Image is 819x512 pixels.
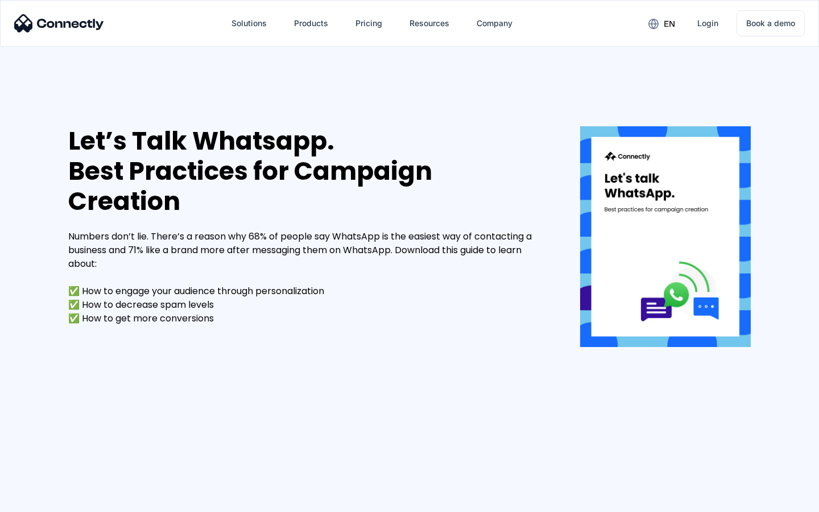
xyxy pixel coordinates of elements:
img: Connectly Logo [14,14,104,32]
aside: Language selected: English [11,492,68,508]
div: Numbers don’t lie. There’s a reason why 68% of people say WhatsApp is the easiest way of contacti... [68,230,546,325]
div: Let’s Talk Whatsapp. Best Practices for Campaign Creation [68,126,546,216]
div: Login [697,15,718,31]
div: Company [468,10,522,37]
div: Products [285,10,337,37]
div: Solutions [222,10,276,37]
div: Resources [400,10,458,37]
ul: Language list [23,492,68,508]
a: Book a demo [737,10,805,36]
div: Pricing [355,15,382,31]
div: en [639,15,684,32]
div: Company [477,15,512,31]
div: en [664,16,675,32]
div: Resources [409,15,449,31]
a: Login [688,10,727,37]
div: Solutions [231,15,267,31]
div: Products [294,15,328,31]
a: Pricing [346,10,391,37]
